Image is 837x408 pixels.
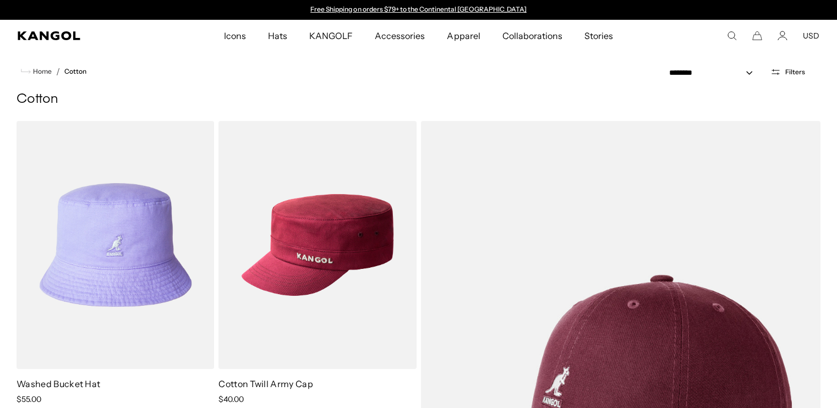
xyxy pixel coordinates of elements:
a: Hats [257,20,298,52]
span: Home [31,68,52,75]
a: Home [21,67,52,76]
span: $55.00 [17,394,41,404]
a: Icons [213,20,257,52]
summary: Search here [727,31,737,41]
a: Cotton [64,68,86,75]
span: Collaborations [502,20,562,52]
button: Open filters [764,67,812,77]
span: $40.00 [218,394,244,404]
a: Apparel [436,20,491,52]
span: Stories [584,20,613,52]
span: Icons [224,20,246,52]
button: Cart [752,31,762,41]
span: KANGOLF [309,20,353,52]
select: Sort by: Featured [665,67,764,79]
img: Cotton Twill Army Cap [218,121,416,369]
h1: Cotton [17,91,820,108]
img: Washed Bucket Hat [17,121,214,369]
a: Collaborations [491,20,573,52]
a: Stories [573,20,624,52]
a: Account [778,31,787,41]
button: USD [803,31,819,41]
slideshow-component: Announcement bar [305,5,532,14]
div: 1 of 2 [305,5,532,14]
a: Cotton Twill Army Cap [218,378,313,389]
span: Hats [268,20,287,52]
span: Apparel [447,20,480,52]
a: Free Shipping on orders $79+ to the Continental [GEOGRAPHIC_DATA] [310,5,527,13]
span: Accessories [375,20,425,52]
div: Announcement [305,5,532,14]
a: Washed Bucket Hat [17,378,100,389]
li: / [52,65,60,78]
a: KANGOLF [298,20,364,52]
span: Filters [785,68,805,76]
a: Kangol [18,31,147,40]
a: Accessories [364,20,436,52]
